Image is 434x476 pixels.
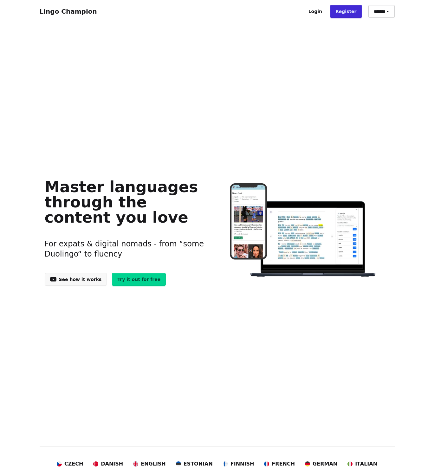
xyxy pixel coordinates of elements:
span: Czech [64,460,83,468]
span: Italian [355,460,377,468]
a: See how it works [45,273,107,286]
a: Finnish [223,460,254,468]
a: German [305,460,337,468]
span: French [272,460,295,468]
span: English [141,460,166,468]
h3: For expats & digital nomads - from “some Duolingo“ to fluency [45,231,207,267]
a: Try it out for free [112,273,166,286]
a: Lingo Champion [40,8,97,15]
h1: Master languages through the content you love [45,179,207,225]
a: Danish [93,460,123,468]
a: Czech [57,460,83,468]
a: French [264,460,295,468]
a: Register [330,5,362,18]
a: Login [303,5,327,18]
a: Italian [347,460,377,468]
span: Estonian [184,460,213,468]
span: German [313,460,337,468]
span: Finnish [230,460,254,468]
a: Estonian [176,460,213,468]
a: English [133,460,166,468]
span: Danish [101,460,123,468]
img: Learn languages online [217,183,389,278]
